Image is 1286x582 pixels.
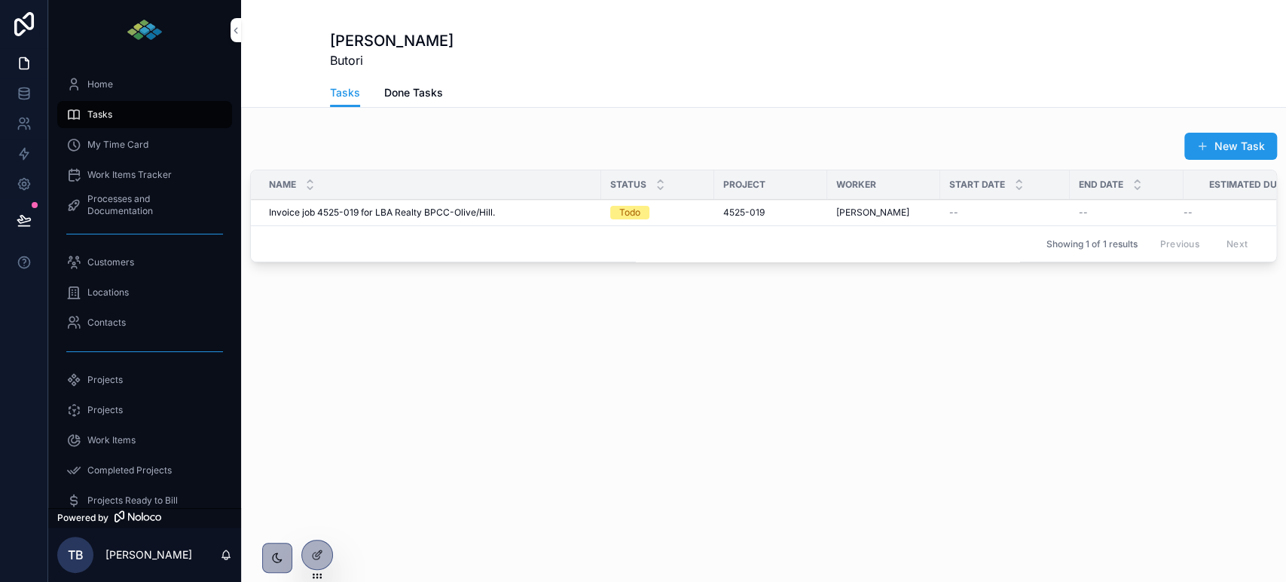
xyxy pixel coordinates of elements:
span: Butori [330,51,454,69]
span: Customers [87,256,134,268]
div: Todo [619,206,640,219]
span: -- [949,207,958,219]
a: Done Tasks [384,79,443,109]
span: Completed Projects [87,464,172,476]
span: Projects Ready to Bill [87,495,178,507]
span: Project [723,179,765,191]
span: -- [1184,207,1193,219]
span: Powered by [57,512,108,524]
img: App logo [126,18,163,42]
span: Name [269,179,296,191]
a: Locations [57,279,232,306]
div: scrollable content [48,60,241,508]
a: Completed Projects [57,457,232,484]
span: End Date [1079,179,1123,191]
a: [PERSON_NAME] [836,207,931,219]
span: Done Tasks [384,85,443,100]
a: 4525-019 [723,207,765,219]
span: Worker [836,179,876,191]
a: 4525-019 [723,207,818,219]
a: Todo [610,206,705,219]
span: My Time Card [87,139,148,151]
span: Home [87,78,113,90]
a: Work Items Tracker [57,161,232,188]
a: Customers [57,249,232,276]
button: New Task [1184,133,1277,160]
span: Showing 1 of 1 results [1046,238,1137,250]
span: Projects [87,374,123,386]
a: Projects Ready to Bill [57,487,232,514]
span: Work Items Tracker [87,169,172,181]
span: Processes and Documentation [87,193,217,217]
p: [PERSON_NAME] [105,547,192,562]
span: Work Items [87,434,136,446]
span: Contacts [87,317,126,329]
a: -- [949,207,1061,219]
a: Projects [57,397,232,424]
a: Tasks [330,79,360,108]
span: Locations [87,286,129,299]
span: -- [1079,207,1088,219]
a: My Time Card [57,131,232,158]
span: Tasks [330,85,360,100]
a: Home [57,71,232,98]
a: Contacts [57,309,232,336]
a: Powered by [48,508,241,528]
a: Tasks [57,101,232,128]
h1: [PERSON_NAME] [330,30,454,51]
a: Work Items [57,427,232,454]
a: [PERSON_NAME] [836,207,909,219]
span: Start Date [949,179,1005,191]
a: Processes and Documentation [57,191,232,219]
span: Invoice job 4525-019 for LBA Realty BPCC-Olive/Hill. [269,207,495,219]
span: Projects [87,404,123,416]
a: Projects [57,366,232,394]
a: -- [1079,207,1175,219]
span: TB [68,546,84,564]
span: Tasks [87,109,112,121]
span: Status [610,179,646,191]
a: Invoice job 4525-019 for LBA Realty BPCC-Olive/Hill. [269,207,592,219]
